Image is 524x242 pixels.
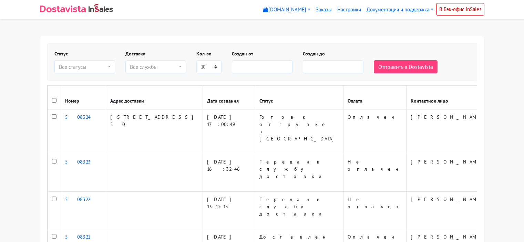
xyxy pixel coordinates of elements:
[303,50,325,57] label: Создан до
[203,192,255,229] td: [DATE] 13:42:13
[255,109,343,154] td: Готов к отгрузке в [GEOGRAPHIC_DATA]
[54,50,68,57] label: Статус
[232,50,253,57] label: Создан от
[65,234,90,240] a: 508321
[313,3,335,17] a: Заказы
[106,109,203,154] td: [STREET_ADDRESS] 50
[335,3,364,17] a: Настройки
[343,154,406,192] td: Не оплачен
[40,6,86,12] img: Dostavista - срочная курьерская служба доставки
[65,159,91,165] a: 508323
[125,60,186,73] button: Все службы
[436,3,484,15] a: В Бэк-офис InSales
[59,63,106,71] div: Все статусы
[61,86,106,109] th: Номер
[196,50,212,57] label: Кол-во
[203,154,255,192] td: [DATE] 16:32:46
[255,154,343,192] td: Передан в службу доставки
[343,192,406,229] td: Не оплачен
[54,60,115,73] button: Все статусы
[203,86,255,109] th: Дата создания
[125,50,145,57] label: Доставка
[343,109,406,154] td: Оплачен
[260,3,313,17] a: [DOMAIN_NAME]
[406,109,501,154] td: [PERSON_NAME]
[65,114,91,120] a: 508324
[106,86,203,109] th: Адрес доставки
[130,63,177,71] div: Все службы
[65,196,90,202] a: 508322
[364,3,436,17] a: Документация и поддержка
[343,86,406,109] th: Оплата
[406,86,501,109] th: Контактное лицо
[203,109,255,154] td: [DATE] 17:00:49
[406,154,501,192] td: [PERSON_NAME]
[255,86,343,109] th: Статус
[89,4,113,12] img: InSales
[406,192,501,229] td: [PERSON_NAME]
[374,60,438,73] button: Отправить в Dostavista
[255,192,343,229] td: Передан в службу доставки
